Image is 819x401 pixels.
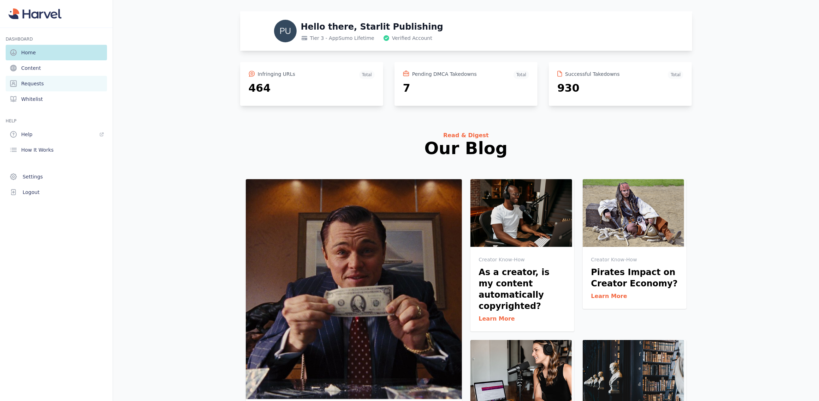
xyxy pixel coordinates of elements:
[359,71,375,79] span: Total
[6,142,107,158] a: How It Works
[514,71,529,79] span: Total
[6,118,107,124] h3: HELP
[6,184,107,200] button: Logout
[383,35,432,42] dd: Verified account
[6,60,107,76] a: Content
[591,293,627,299] a: Learn More
[8,8,61,19] img: Harvel
[258,71,296,79] h3: Infringing URLs
[479,315,515,322] a: Learn More
[21,80,44,87] span: Requests
[479,257,525,262] span: Creator Know-How
[23,173,43,180] span: Settings
[6,127,107,142] a: Help
[23,189,40,196] span: Logout
[6,45,107,60] a: Home
[443,132,489,139] span: Read & Digest
[21,49,36,56] span: Home
[246,140,687,157] h2: Our Blog
[412,71,477,79] h3: Pending DMCA Takedowns
[565,71,620,79] h3: Successful Takedowns
[21,96,43,103] span: Whitelist
[6,169,107,184] a: Settings
[6,91,107,107] a: Whitelist
[301,20,443,33] h1: Hello there, Starlit Publishing
[479,267,566,312] h2: As a creator, is my content automatically copyrighted?
[591,267,678,289] h2: Pirates Impact on Creator Economy?
[21,131,32,138] span: Help
[249,82,375,95] h2: 464
[6,36,107,42] h3: Dashboard
[591,257,637,262] span: Creator Know-How
[21,65,41,72] span: Content
[557,82,683,95] h2: 930
[403,82,529,95] h2: 7
[21,146,54,153] span: How It Works
[6,76,107,91] a: Requests
[301,35,374,42] dd: Tier 3 - AppSumo Lifetime
[668,71,683,79] span: Total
